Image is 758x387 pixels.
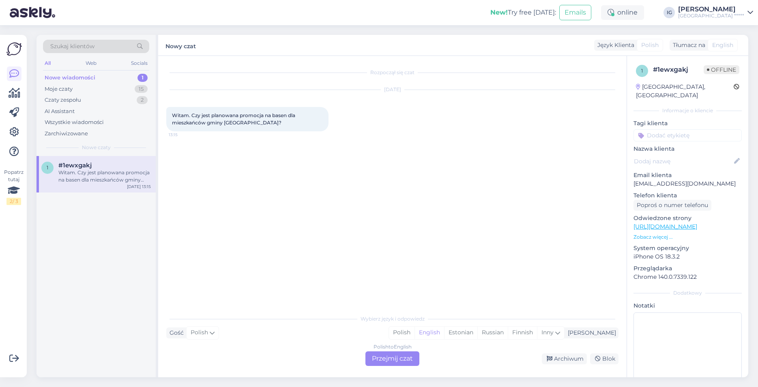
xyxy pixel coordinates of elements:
[191,328,208,337] span: Polish
[135,85,148,93] div: 15
[47,165,48,171] span: 1
[508,327,537,339] div: Finnish
[633,301,742,310] p: Notatki
[374,343,412,351] div: Polish to English
[633,289,742,297] div: Dodatkowy
[166,315,618,323] div: Wybierz język i odpowiedz
[664,7,675,18] div: IG
[477,327,508,339] div: Russian
[365,351,419,366] div: Przejmij czat
[633,145,742,153] p: Nazwa klienta
[704,65,739,74] span: Offline
[541,329,554,336] span: Inny
[633,191,742,200] p: Telefon klienta
[82,144,111,151] span: Nowe czaty
[641,68,643,74] span: 1
[45,130,88,138] div: Zarchiwizowane
[172,112,296,126] span: Witam. Czy jest planowana promocja na basen dla mieszkańców gminy [GEOGRAPHIC_DATA]?
[6,41,22,57] img: Askly Logo
[633,129,742,141] input: Dodać etykietę
[45,96,81,104] div: Czaty zespołu
[653,65,704,75] div: # 1ewxgakj
[636,83,734,100] div: [GEOGRAPHIC_DATA], [GEOGRAPHIC_DATA]
[633,223,697,230] a: [URL][DOMAIN_NAME]
[601,5,644,20] div: online
[165,40,196,51] label: Nowy czat
[58,169,151,184] div: Witam. Czy jest planowana promocja na basen dla mieszkańców gminy [GEOGRAPHIC_DATA]?
[166,329,184,337] div: Gość
[633,233,742,241] p: Zobacz więcej ...
[43,58,52,68] div: All
[414,327,444,339] div: English
[137,96,148,104] div: 2
[633,273,742,281] p: Chrome 140.0.7339.122
[670,41,705,49] div: Tłumacz na
[633,171,742,180] p: Email klienta
[444,327,477,339] div: Estonian
[565,329,616,337] div: [PERSON_NAME]
[559,5,591,20] button: Emails
[6,198,21,205] div: 2 / 3
[45,74,95,82] div: Nowe wiadomości
[58,162,92,169] span: #1ewxgakj
[678,6,744,13] div: [PERSON_NAME]
[633,119,742,128] p: Tagi klienta
[127,184,151,190] div: [DATE] 13:15
[389,327,414,339] div: Polish
[634,157,732,166] input: Dodaj nazwę
[633,107,742,114] div: Informacje o kliencie
[633,200,711,211] div: Poproś o numer telefonu
[45,107,75,115] div: AI Assistant
[712,41,733,49] span: English
[169,132,199,138] span: 13:15
[633,252,742,261] p: iPhone OS 18.3.2
[166,86,618,93] div: [DATE]
[678,6,753,19] a: [PERSON_NAME][GEOGRAPHIC_DATA] *****
[490,8,556,17] div: Try free [DATE]:
[45,85,73,93] div: Moje czaty
[6,169,21,205] div: Popatrz tutaj
[594,41,634,49] div: Język Klienta
[633,264,742,273] p: Przeglądarka
[490,9,508,16] b: New!
[641,41,659,49] span: Polish
[633,244,742,252] p: System operacyjny
[633,180,742,188] p: [EMAIL_ADDRESS][DOMAIN_NAME]
[590,353,618,364] div: Blok
[137,74,148,82] div: 1
[542,353,587,364] div: Archiwum
[45,118,104,126] div: Wszystkie wiadomości
[84,58,98,68] div: Web
[129,58,149,68] div: Socials
[166,69,618,76] div: Rozpoczął się czat
[633,214,742,222] p: Odwiedzone strony
[50,42,94,51] span: Szukaj klientów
